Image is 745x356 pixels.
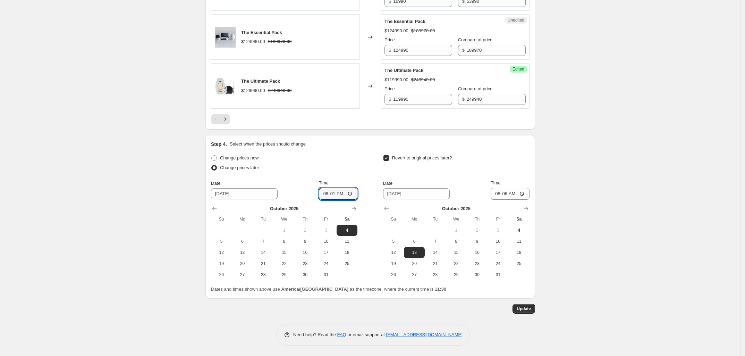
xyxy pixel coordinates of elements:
[297,239,313,244] span: 9
[458,86,493,91] span: Compare at price
[407,239,422,244] span: 6
[210,204,219,214] button: Show previous month, September 2025
[339,216,355,222] span: Sa
[277,239,292,244] span: 8
[407,272,422,278] span: 27
[384,86,395,91] span: Price
[467,236,488,247] button: Thursday October 9 2025
[425,214,446,225] th: Tuesday
[386,239,401,244] span: 5
[383,258,404,269] button: Sunday October 19 2025
[469,216,485,222] span: Th
[211,247,232,258] button: Sunday October 12 2025
[427,250,443,255] span: 14
[277,216,292,222] span: We
[490,272,506,278] span: 31
[319,188,358,200] input: 12:00
[511,239,527,244] span: 11
[256,261,271,266] span: 21
[214,272,229,278] span: 26
[449,250,464,255] span: 15
[211,188,278,199] input: 10/4/2025
[277,261,292,266] span: 22
[316,247,337,258] button: Friday October 17 2025
[337,258,357,269] button: Saturday October 25 2025
[383,247,404,258] button: Sunday October 12 2025
[319,250,334,255] span: 17
[446,225,467,236] button: Wednesday October 1 2025
[435,287,446,292] b: 11:30
[297,250,313,255] span: 16
[214,239,229,244] span: 5
[411,77,435,82] span: $249940.00
[488,269,508,280] button: Friday October 31 2025
[383,236,404,247] button: Sunday October 5 2025
[211,141,227,148] h2: Step 4.
[425,258,446,269] button: Tuesday October 21 2025
[511,216,527,222] span: Sa
[281,287,348,292] b: America/[GEOGRAPHIC_DATA]
[220,155,259,160] span: Change prices now
[386,216,401,222] span: Su
[215,76,236,97] img: ULTIMATEPACK_80x.jpg
[295,214,315,225] th: Thursday
[427,216,443,222] span: Tu
[384,68,423,73] span: The Ultimate Pack
[316,269,337,280] button: Friday October 31 2025
[488,225,508,236] button: Friday October 3 2025
[446,236,467,247] button: Wednesday October 8 2025
[509,214,530,225] th: Saturday
[384,19,425,24] span: The Essential Pack
[232,269,253,280] button: Monday October 27 2025
[404,269,425,280] button: Monday October 27 2025
[386,250,401,255] span: 12
[467,258,488,269] button: Thursday October 23 2025
[404,236,425,247] button: Monday October 6 2025
[425,247,446,258] button: Tuesday October 14 2025
[458,37,493,42] span: Compare at price
[467,269,488,280] button: Thursday October 30 2025
[214,261,229,266] span: 19
[235,216,250,222] span: Mo
[427,272,443,278] span: 28
[295,269,315,280] button: Thursday October 30 2025
[490,227,506,233] span: 3
[277,272,292,278] span: 29
[339,250,355,255] span: 18
[389,48,391,53] span: $
[509,247,530,258] button: Saturday October 18 2025
[386,272,401,278] span: 26
[449,216,464,222] span: We
[469,239,485,244] span: 9
[384,77,408,82] span: $119990.00
[383,181,392,186] span: Date
[297,272,313,278] span: 30
[337,247,357,258] button: Saturday October 18 2025
[235,261,250,266] span: 20
[220,114,230,124] button: Next
[404,214,425,225] th: Monday
[319,216,334,222] span: Fr
[511,227,527,233] span: 4
[253,258,274,269] button: Tuesday October 21 2025
[316,225,337,236] button: Friday October 3 2025
[491,180,500,185] span: Time
[490,216,506,222] span: Fr
[488,214,508,225] th: Friday
[274,247,295,258] button: Wednesday October 15 2025
[488,258,508,269] button: Friday October 24 2025
[384,37,395,42] span: Price
[211,181,220,186] span: Date
[319,239,334,244] span: 10
[295,225,315,236] button: Thursday October 2 2025
[211,269,232,280] button: Sunday October 26 2025
[256,216,271,222] span: Tu
[407,261,422,266] span: 20
[521,204,531,214] button: Show next month, November 2025
[411,28,435,33] span: $189970.00
[297,227,313,233] span: 2
[517,306,531,312] span: Update
[346,332,386,337] span: or email support at
[449,239,464,244] span: 8
[508,17,524,23] span: Unedited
